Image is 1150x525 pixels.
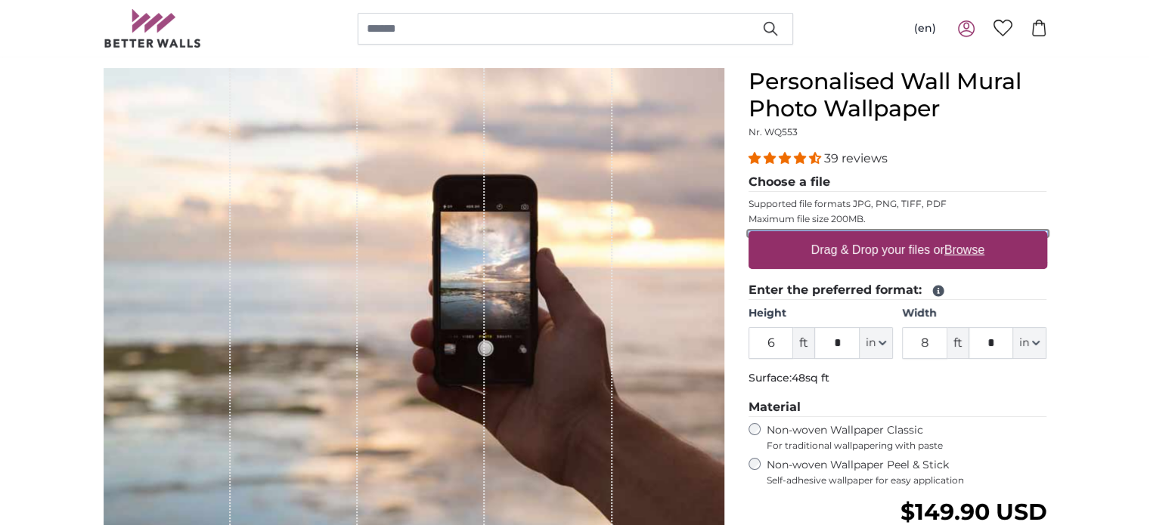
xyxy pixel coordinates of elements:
button: in [1013,327,1046,359]
p: Supported file formats JPG, PNG, TIFF, PDF [749,198,1047,210]
button: (en) [902,15,948,42]
span: 4.36 stars [749,151,824,165]
legend: Choose a file [749,173,1047,192]
label: Non-woven Wallpaper Peel & Stick [767,458,1047,486]
legend: Enter the preferred format: [749,281,1047,300]
legend: Material [749,398,1047,417]
span: For traditional wallpapering with paste [767,440,1047,452]
span: 48sq ft [792,371,829,384]
p: Maximum file size 200MB. [749,213,1047,225]
u: Browse [944,243,984,256]
p: Surface: [749,371,1047,386]
h1: Personalised Wall Mural Photo Wallpaper [749,68,1047,122]
label: Drag & Drop your files or [804,235,990,265]
span: in [1019,335,1029,351]
span: Nr. WQ553 [749,126,798,137]
img: Betterwalls [104,9,202,48]
span: ft [947,327,969,359]
span: 39 reviews [824,151,888,165]
span: Self-adhesive wallpaper for easy application [767,474,1047,486]
label: Width [902,306,1046,321]
span: in [866,335,876,351]
button: in [860,327,893,359]
span: ft [793,327,814,359]
label: Non-woven Wallpaper Classic [767,423,1047,452]
label: Height [749,306,893,321]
